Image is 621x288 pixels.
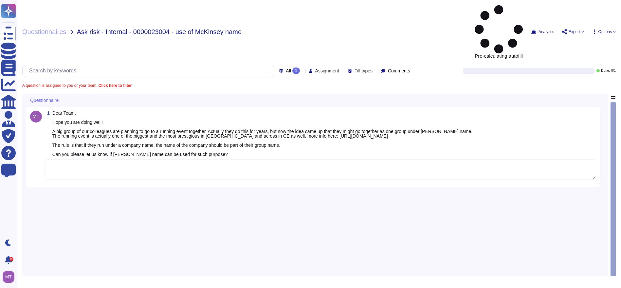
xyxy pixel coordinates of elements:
button: user [1,270,19,284]
span: Ask risk - Internal - 0000023004 - use of McKinsey name [77,29,242,35]
div: 1 [292,67,300,74]
div: 9+ [9,257,13,261]
span: Done: [601,69,610,72]
span: Assignment [315,68,339,73]
span: Dear Team, Hope you are doing well! A big group of our colleagues are planning to go to a running... [52,110,472,157]
button: Analytics [531,29,554,34]
img: user [3,271,14,283]
span: Questionnaires [22,29,66,35]
span: Questionnaire [30,98,59,103]
span: Export [569,30,580,34]
span: 1 [45,111,50,115]
span: Pre-calculating autofill [475,5,523,58]
input: Search by keywords [26,65,274,77]
span: Fill types [355,68,373,73]
span: 0 / 1 [611,69,616,72]
span: Comments [388,68,410,73]
span: Options [598,30,612,34]
span: All [286,68,291,73]
img: user [30,111,42,123]
b: Click here to filter [97,83,132,88]
span: A question is assigned to you or your team. [22,84,132,87]
span: Analytics [539,30,554,34]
